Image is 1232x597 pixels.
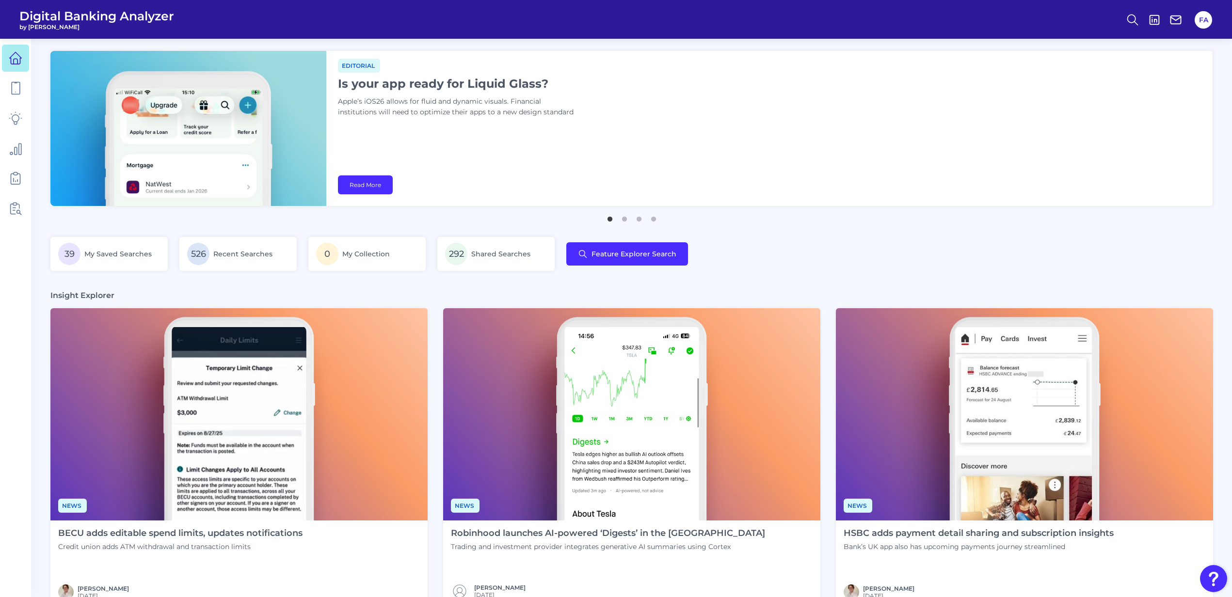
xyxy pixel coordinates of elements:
[338,175,393,194] a: Read More
[58,542,303,551] p: Credit union adds ATM withdrawal and transaction limits
[50,290,114,300] h3: Insight Explorer
[19,9,174,23] span: Digital Banking Analyzer
[179,237,297,271] a: 526Recent Searches
[474,584,526,591] a: [PERSON_NAME]
[605,212,615,221] button: 1
[213,250,272,258] span: Recent Searches
[338,61,380,70] a: Editorial
[844,501,872,510] a: News
[863,585,914,592] a: [PERSON_NAME]
[338,96,580,118] p: Apple’s iOS26 allows for fluid and dynamic visuals. Financial institutions will need to optimize ...
[50,237,168,271] a: 39My Saved Searches
[316,243,338,265] span: 0
[187,243,209,265] span: 526
[844,542,1114,551] p: Bank’s UK app also has upcoming payments journey streamlined
[338,77,580,91] h1: Is your app ready for Liquid Glass?
[78,585,129,592] a: [PERSON_NAME]
[50,51,326,206] img: bannerImg
[58,499,87,513] span: News
[836,308,1213,520] img: News - Phone.png
[338,59,380,73] span: Editorial
[451,501,480,510] a: News
[342,250,390,258] span: My Collection
[1195,11,1212,29] button: FA
[19,23,174,31] span: by [PERSON_NAME]
[592,250,676,258] span: Feature Explorer Search
[451,528,765,539] h4: Robinhood launches AI-powered ‘Digests’ in the [GEOGRAPHIC_DATA]
[445,243,467,265] span: 292
[566,242,688,266] button: Feature Explorer Search
[443,308,820,520] img: News - Phone (1).png
[58,528,303,539] h4: BECU adds editable spend limits, updates notifications
[471,250,530,258] span: Shared Searches
[84,250,152,258] span: My Saved Searches
[634,212,644,221] button: 3
[620,212,629,221] button: 2
[451,499,480,513] span: News
[844,499,872,513] span: News
[50,308,428,520] img: News - Phone (2).png
[649,212,658,221] button: 4
[308,237,426,271] a: 0My Collection
[1200,565,1227,592] button: Open Resource Center
[58,501,87,510] a: News
[451,542,765,551] p: Trading and investment provider integrates generative AI summaries using Cortex
[58,243,80,265] span: 39
[437,237,555,271] a: 292Shared Searches
[844,528,1114,539] h4: HSBC adds payment detail sharing and subscription insights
